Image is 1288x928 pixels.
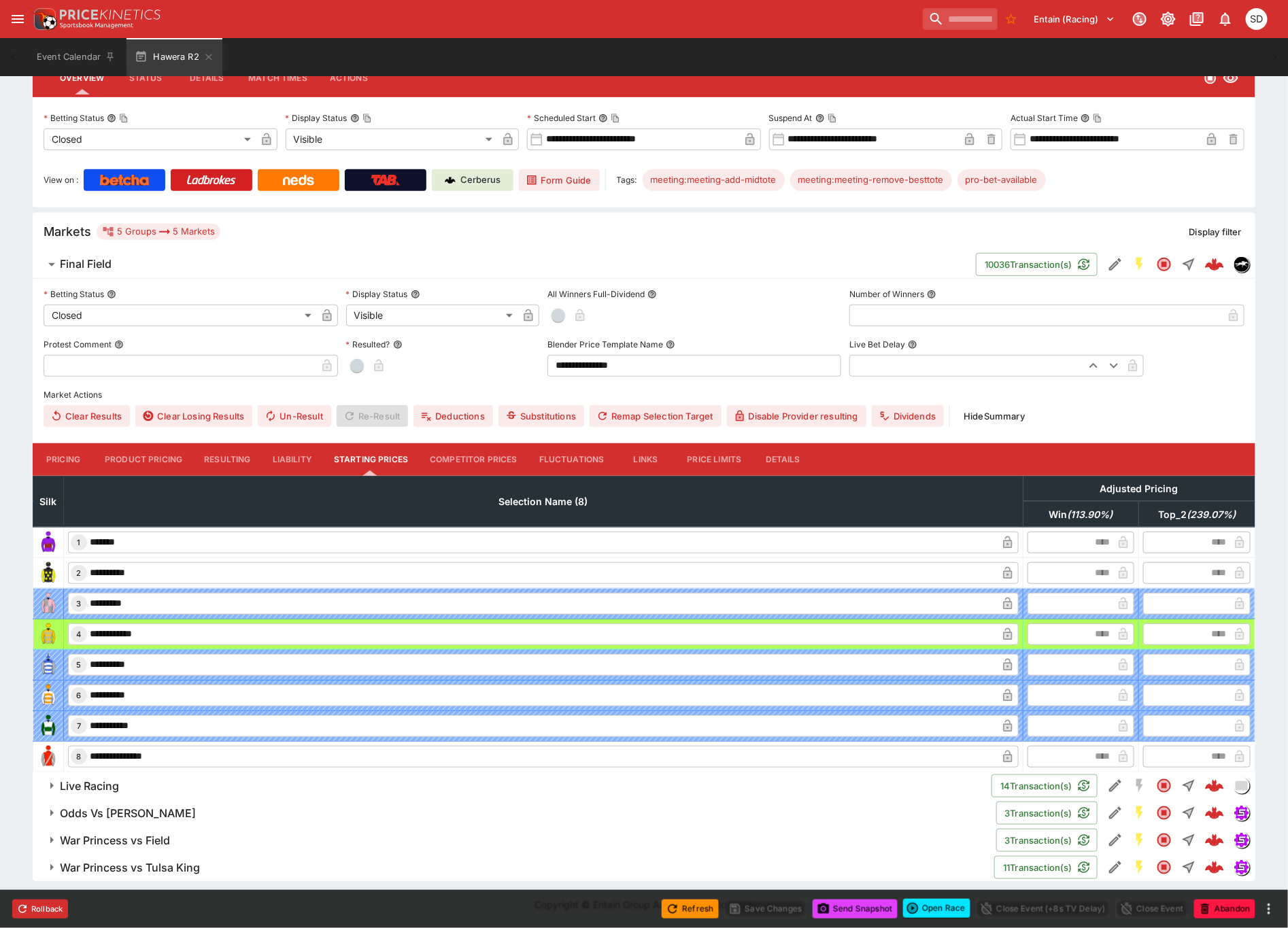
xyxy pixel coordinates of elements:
[994,856,1098,879] button: 11Transaction(s)
[74,660,84,670] span: 5
[1205,804,1224,823] img: logo-cerberus--red.svg
[1128,855,1152,880] button: SGM Enabled
[1185,7,1209,31] button: Documentation
[5,7,30,31] button: open drawer
[1000,8,1022,30] button: No Bookmarks
[484,494,603,510] span: Selection Name (8)
[815,114,825,123] button: Suspend AtCopy To Clipboard
[237,62,318,94] button: Match Times
[1201,251,1228,278] a: 6320dd96-b50f-4d44-9237-7840e9228e61
[1128,828,1152,853] button: SGM Enabled
[413,405,493,427] button: Deductions
[12,899,68,918] button: Rollback
[115,62,176,94] button: Status
[528,443,615,476] button: Fluctuations
[1213,7,1238,31] button: Notifications
[1103,252,1128,277] button: Edit Detail
[350,114,360,123] button: Display StatusCopy To Clipboard
[1242,4,1272,34] button: Stuart Dibb
[1201,854,1228,881] a: c13032e1-7641-4f99-9fe7-c4097979a506
[33,251,976,278] button: Final Field
[752,443,813,476] button: Details
[790,169,952,191] div: Betting Target: cerberus
[1201,800,1228,827] a: 72a4a9ba-fa4f-43e3-98a3-8b8b22077903
[60,834,170,848] h6: War Princess vs Field
[1204,71,1217,85] svg: Closed
[44,385,1244,405] label: Market Actions
[107,290,116,299] button: Betting Status
[102,224,215,240] div: 5 Groups 5 Markets
[74,568,84,578] span: 2
[727,405,866,427] button: Disable Provider resulting
[44,339,112,350] p: Protest Comment
[346,288,408,300] p: Display Status
[615,443,677,476] button: Links
[957,173,1046,187] span: pro-bet-available
[1187,506,1236,523] em: ( 239.07 %)
[1205,831,1224,850] div: fc722b38-8f64-4bb5-ad13-297bcf00b3f9
[1246,8,1268,30] div: Stuart Dibb
[323,443,419,476] button: Starting Prices
[346,305,518,326] div: Visible
[33,827,996,854] button: War Princess vs Field
[44,305,316,326] div: Closed
[1093,114,1102,123] button: Copy To Clipboard
[258,405,331,427] button: Un-Result
[1176,801,1201,825] button: Straight
[1234,859,1250,876] div: simulator
[790,173,952,187] span: meeting:meeting-remove-besttote
[1205,858,1224,877] img: logo-cerberus--red.svg
[996,802,1098,825] button: 3Transaction(s)
[1194,899,1255,918] button: Abandon
[1128,801,1152,825] button: SGM Enabled
[1103,774,1128,798] button: Edit Detail
[1152,855,1176,880] button: Closed
[611,114,620,123] button: Copy To Clipboard
[872,405,944,427] button: Dividends
[37,685,59,706] img: runner 6
[1152,774,1176,798] button: Closed
[1176,828,1201,853] button: Straight
[677,443,753,476] button: Price Limits
[37,532,59,553] img: runner 1
[126,38,222,76] button: Hawera R2
[74,599,84,608] span: 3
[33,772,992,800] button: Live Racing
[1156,805,1172,821] svg: Closed
[1234,805,1250,821] div: simulator
[813,899,898,918] button: Send Snapshot
[547,339,663,350] p: Blender Price Template Name
[923,8,998,30] input: search
[100,175,149,186] img: Betcha
[643,173,785,187] span: meeting:meeting-add-midtote
[927,290,936,299] button: Number of Winners
[849,339,905,350] p: Live Bet Delay
[1234,778,1249,793] img: liveracing
[362,114,372,123] button: Copy To Clipboard
[33,854,994,881] button: War Princess vs Tulsa King
[33,443,94,476] button: Pricing
[419,443,528,476] button: Competitor Prices
[849,288,924,300] p: Number of Winners
[1205,776,1224,795] div: 9700978a-3428-4195-9e35-07d75fc6d126
[193,443,261,476] button: Resulting
[74,630,84,639] span: 4
[992,774,1098,797] button: 14Transaction(s)
[283,175,313,186] img: Neds
[1034,506,1128,523] span: Win(113.90%)
[519,169,600,191] a: Form Guide
[955,405,1033,427] button: HideSummary
[828,114,837,123] button: Copy To Clipboard
[94,443,193,476] button: Product Pricing
[33,800,996,827] button: Odds Vs [PERSON_NAME]
[1176,774,1201,798] button: Straight
[286,112,348,124] p: Display Status
[60,10,160,20] img: PriceKinetics
[1156,256,1172,273] svg: Closed
[957,169,1046,191] div: Betting Target: cerberus
[1156,778,1172,794] svg: Closed
[647,290,657,299] button: All Winners Full-Dividend
[1261,901,1277,917] button: more
[318,62,379,94] button: Actions
[1068,506,1113,523] em: ( 113.90 %)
